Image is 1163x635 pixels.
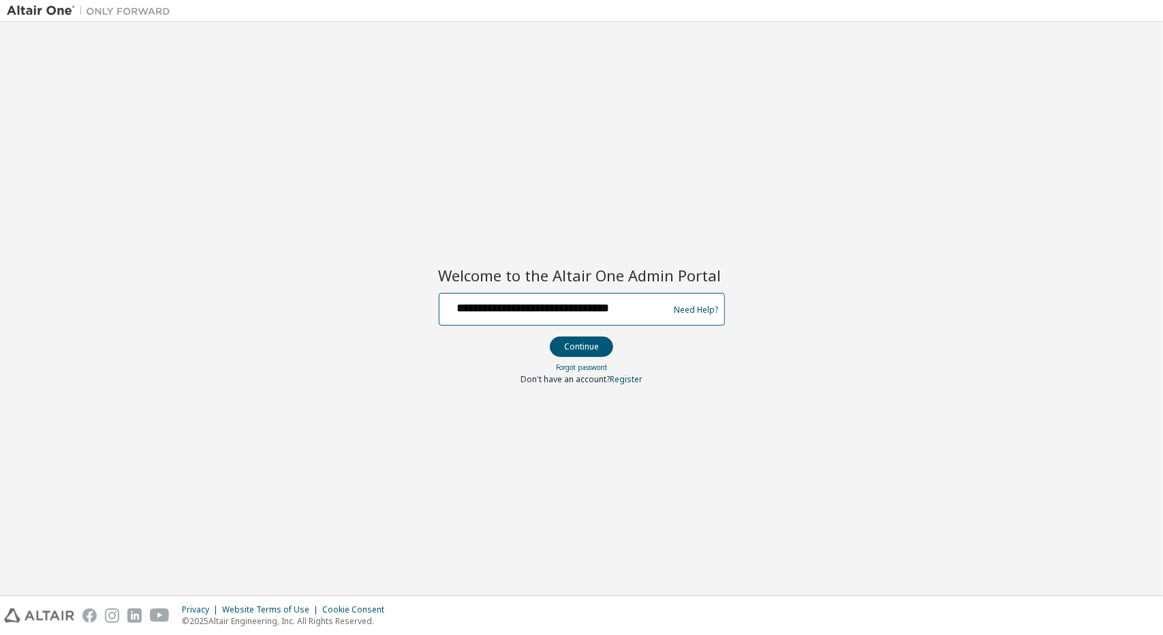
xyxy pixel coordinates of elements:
[4,608,74,623] img: altair_logo.svg
[127,608,142,623] img: linkedin.svg
[222,604,322,615] div: Website Terms of Use
[674,309,719,310] a: Need Help?
[610,373,642,385] a: Register
[556,362,607,372] a: Forgot password
[7,4,177,18] img: Altair One
[150,608,170,623] img: youtube.svg
[521,373,610,385] span: Don't have an account?
[322,604,392,615] div: Cookie Consent
[550,337,613,357] button: Continue
[439,266,725,285] h2: Welcome to the Altair One Admin Portal
[82,608,97,623] img: facebook.svg
[182,604,222,615] div: Privacy
[105,608,119,623] img: instagram.svg
[182,615,392,627] p: © 2025 Altair Engineering, Inc. All Rights Reserved.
